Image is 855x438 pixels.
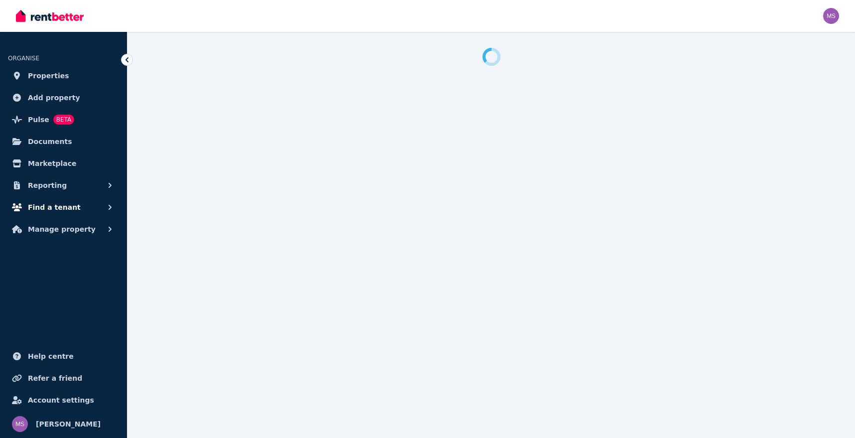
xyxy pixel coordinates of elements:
[8,66,119,86] a: Properties
[16,8,84,23] img: RentBetter
[28,70,69,82] span: Properties
[8,153,119,173] a: Marketplace
[823,8,839,24] img: Mark Stariha
[8,55,39,62] span: ORGANISE
[8,110,119,130] a: PulseBETA
[53,115,74,125] span: BETA
[28,394,94,406] span: Account settings
[8,197,119,217] button: Find a tenant
[28,372,82,384] span: Refer a friend
[36,418,101,430] span: [PERSON_NAME]
[28,223,96,235] span: Manage property
[8,132,119,151] a: Documents
[8,368,119,388] a: Refer a friend
[28,114,49,126] span: Pulse
[28,136,72,147] span: Documents
[8,175,119,195] button: Reporting
[8,88,119,108] a: Add property
[28,157,76,169] span: Marketplace
[28,179,67,191] span: Reporting
[28,201,81,213] span: Find a tenant
[8,346,119,366] a: Help centre
[28,92,80,104] span: Add property
[8,219,119,239] button: Manage property
[8,390,119,410] a: Account settings
[28,350,74,362] span: Help centre
[12,416,28,432] img: Mark Stariha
